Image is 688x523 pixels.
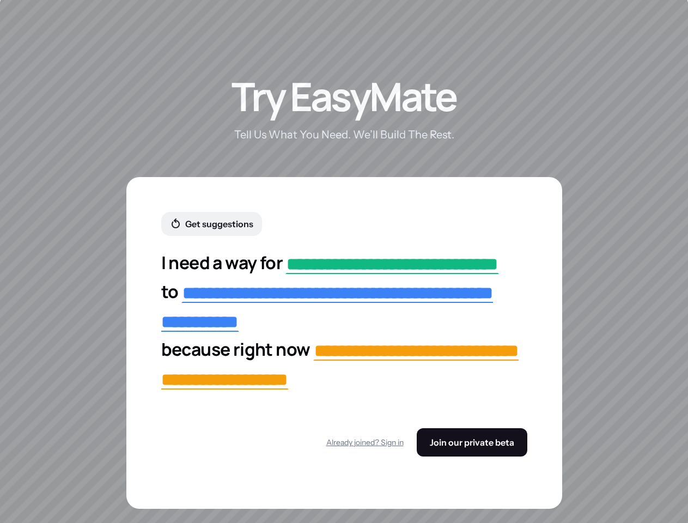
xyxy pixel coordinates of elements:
span: Join our private beta [430,437,514,448]
button: Join our private beta [417,428,527,457]
span: because right now [161,337,310,361]
button: Already joined? Sign in [326,433,404,452]
span: to [161,279,179,303]
button: Get suggestions [161,212,262,236]
span: I need a way for [161,251,283,275]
